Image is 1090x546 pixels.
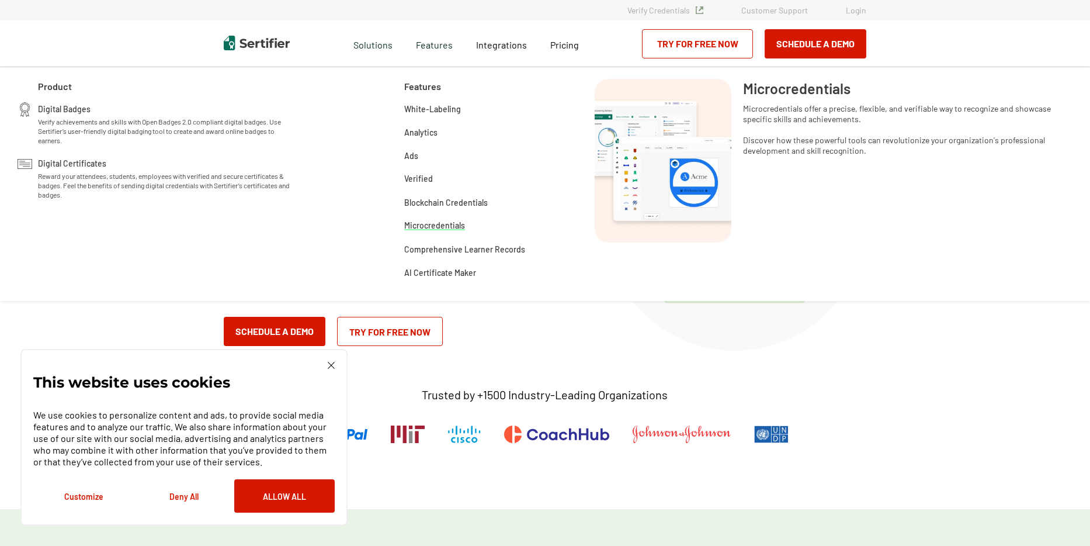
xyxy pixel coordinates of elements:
[404,172,433,185] span: Verified
[741,5,808,15] a: Customer Support
[633,426,731,443] img: Johnson & Johnson
[550,36,579,51] a: Pricing
[353,36,393,51] span: Solutions
[404,219,465,231] a: Microcredentials
[328,362,335,369] img: Cookie Popup Close
[38,157,297,199] a: Digital CertificatesReward your attendees, students, employees with verified and secure certifica...
[476,36,527,51] a: Integrations
[404,172,433,184] a: Verified
[391,426,425,443] img: Massachusetts Institute of Technology
[38,157,106,168] span: Digital Certificates
[33,479,134,513] button: Customize
[696,6,703,14] img: Verified
[754,426,789,443] img: UNDP
[404,102,461,114] a: White-Labeling
[765,29,866,58] button: Schedule a Demo
[38,171,297,199] span: Reward your attendees, students, employees with verified and secure certificates & badges. Feel t...
[595,79,731,243] img: Microcredentials
[448,426,481,443] img: Cisco
[134,479,234,513] button: Deny All
[1032,490,1090,546] iframe: Chat Widget
[38,79,72,94] span: Product
[404,149,418,161] a: Ads
[422,388,668,402] p: Trusted by +1500 Industry-Leading Organizations
[404,196,488,208] a: Blockchain Credentials
[404,243,525,254] a: Comprehensive Learner Records
[404,79,441,94] span: Features
[224,36,290,50] img: Sertifier | Digital Credentialing Platform
[38,102,297,145] a: Digital BadgesVerify achievements and skills with Open Badges 2.0 compliant digital badges. Use S...
[404,266,476,278] a: AI Certificate Maker
[627,5,703,15] a: Verify Credentials
[476,39,527,50] span: Integrations
[416,36,453,51] span: Features
[550,39,579,50] span: Pricing
[38,117,297,145] span: Verify achievements and skills with Open Badges 2.0 compliant digital badges. Use Sertifier’s use...
[33,409,335,468] p: We use cookies to personalize content and ads, to provide social media features and to analyze ou...
[38,102,91,114] span: Digital Badges
[504,426,609,443] img: CoachHub
[224,317,325,346] button: Schedule a Demo
[642,29,753,58] a: Try for Free Now
[743,103,1061,156] span: Microcredentials offer a precise, flexible, and verifiable way to recognize and showcase specific...
[234,479,335,513] button: Allow All
[337,317,443,346] a: Try for Free Now
[18,102,32,117] img: Digital Badges Icon
[404,219,465,232] span: Microcredentials
[846,5,866,15] a: Login
[18,157,32,171] img: Digital Certificates Icon
[743,79,851,98] span: Microcredentials
[404,126,438,137] a: Analytics
[33,376,230,388] p: This website uses cookies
